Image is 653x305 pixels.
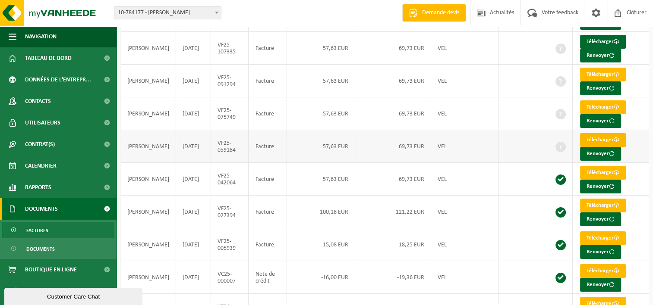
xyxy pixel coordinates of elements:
td: VEL [431,130,499,163]
td: 69,73 EUR [355,65,431,97]
td: Facture [249,163,287,196]
button: Renvoyer [580,114,621,128]
td: Facture [249,32,287,65]
a: Demande devis [402,4,466,22]
td: 57,63 EUR [287,97,356,130]
td: [PERSON_NAME] [121,97,176,130]
td: [DATE] [176,228,211,261]
td: VF25-091294 [211,65,249,97]
span: Documents [25,198,58,220]
td: VEL [431,196,499,228]
span: Contrat(s) [25,134,55,155]
a: Documents [2,240,114,257]
td: -19,36 EUR [355,261,431,294]
td: VEL [431,261,499,294]
td: 57,63 EUR [287,130,356,163]
button: Renvoyer [580,212,621,226]
td: [PERSON_NAME] [121,261,176,294]
td: Facture [249,97,287,130]
td: -16,00 EUR [287,261,356,294]
span: Navigation [25,26,57,47]
td: Facture [249,196,287,228]
span: Factures [26,222,48,239]
td: [DATE] [176,130,211,163]
a: Télécharger [580,100,626,114]
td: VF25-107335 [211,32,249,65]
td: VEL [431,163,499,196]
a: Télécharger [580,68,626,81]
td: VC25-000007 [211,261,249,294]
a: Télécharger [580,264,626,278]
td: VF25-042064 [211,163,249,196]
span: Contacts [25,90,51,112]
span: 10-784177 - CHARLIER, SIMON - SILLY [114,6,221,19]
span: Conditions d'accepta... [25,280,90,302]
td: [DATE] [176,32,211,65]
a: Télécharger [580,133,626,147]
a: Télécharger [580,231,626,245]
td: Facture [249,130,287,163]
iframe: chat widget [4,286,144,305]
td: [DATE] [176,65,211,97]
td: 57,63 EUR [287,32,356,65]
td: 69,73 EUR [355,32,431,65]
td: VEL [431,228,499,261]
span: Tableau de bord [25,47,72,69]
span: Documents [26,241,55,257]
td: [DATE] [176,97,211,130]
td: VF25-075749 [211,97,249,130]
button: Renvoyer [580,49,621,62]
td: VF25-005939 [211,228,249,261]
a: Télécharger [580,199,626,212]
a: Factures [2,222,114,238]
span: Boutique en ligne [25,259,77,280]
button: Renvoyer [580,278,621,292]
td: 15,08 EUR [287,228,356,261]
button: Renvoyer [580,81,621,95]
td: [PERSON_NAME] [121,32,176,65]
td: 100,18 EUR [287,196,356,228]
td: Facture [249,65,287,97]
td: 121,22 EUR [355,196,431,228]
a: Télécharger [580,35,626,49]
td: VF25-059184 [211,130,249,163]
td: [DATE] [176,196,211,228]
td: [PERSON_NAME] [121,196,176,228]
td: [DATE] [176,261,211,294]
td: 69,73 EUR [355,163,431,196]
button: Renvoyer [580,147,621,161]
td: 57,63 EUR [287,163,356,196]
span: Rapports [25,177,51,198]
td: [PERSON_NAME] [121,130,176,163]
span: Utilisateurs [25,112,60,134]
td: 57,63 EUR [287,65,356,97]
span: Demande devis [420,9,461,17]
td: [PERSON_NAME] [121,228,176,261]
td: [DATE] [176,163,211,196]
span: Calendrier [25,155,57,177]
td: [PERSON_NAME] [121,65,176,97]
button: Renvoyer [580,245,621,259]
span: 10-784177 - CHARLIER, SIMON - SILLY [114,7,221,19]
td: VEL [431,32,499,65]
td: [PERSON_NAME] [121,163,176,196]
td: VF25-027394 [211,196,249,228]
td: VEL [431,65,499,97]
td: Note de crédit [249,261,287,294]
td: VEL [431,97,499,130]
td: 18,25 EUR [355,228,431,261]
td: 69,73 EUR [355,130,431,163]
td: Facture [249,228,287,261]
button: Renvoyer [580,180,621,193]
td: 69,73 EUR [355,97,431,130]
span: Données de l'entrepr... [25,69,91,90]
a: Télécharger [580,166,626,180]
